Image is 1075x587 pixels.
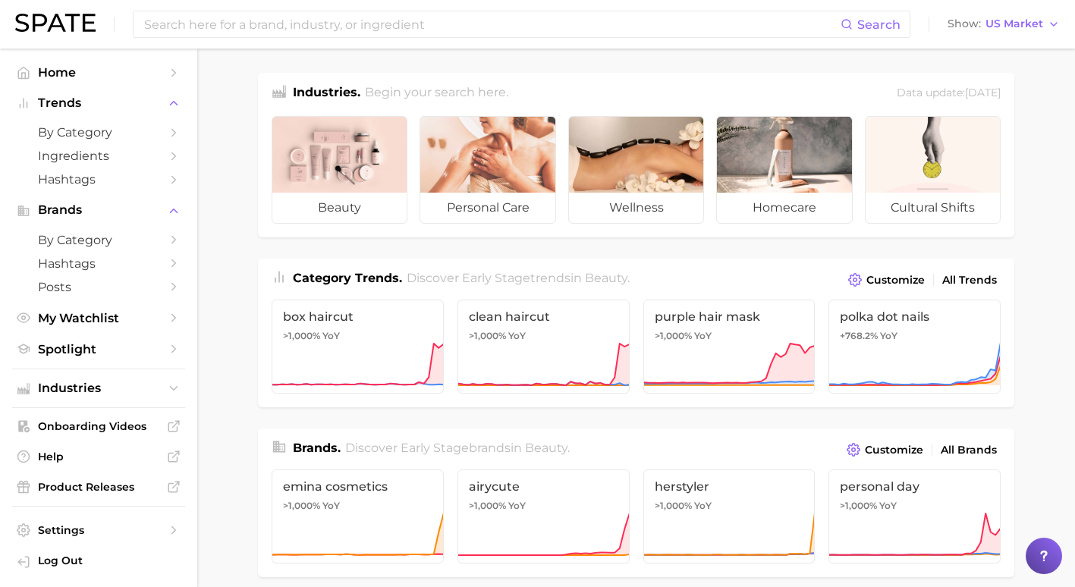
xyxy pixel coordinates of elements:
span: Ingredients [38,149,159,163]
a: cultural shifts [865,116,1001,224]
span: Hashtags [38,256,159,271]
span: Category Trends . [293,271,402,285]
span: emina cosmetics [283,479,432,494]
button: Trends [12,92,185,115]
a: personal day>1,000% YoY [828,469,1001,563]
a: Hashtags [12,168,185,191]
span: Product Releases [38,480,159,494]
span: herstyler [655,479,804,494]
span: >1,000% [469,330,506,341]
a: Settings [12,519,185,541]
span: My Watchlist [38,311,159,325]
a: airycute>1,000% YoY [457,469,630,563]
a: herstyler>1,000% YoY [643,469,816,563]
a: homecare [716,116,852,224]
span: Customize [865,444,923,457]
span: Brands . [293,441,341,455]
span: beauty [525,441,567,455]
span: YoY [322,500,340,512]
span: by Category [38,125,159,140]
a: purple hair mask>1,000% YoY [643,300,816,394]
a: personal care [420,116,555,224]
button: ShowUS Market [944,14,1064,34]
span: >1,000% [655,500,692,511]
span: YoY [879,500,897,512]
a: Help [12,445,185,468]
span: YoY [322,330,340,342]
span: Brands [38,203,159,217]
span: YoY [694,500,712,512]
a: Hashtags [12,252,185,275]
span: Show [948,20,981,28]
span: YoY [694,330,712,342]
a: Spotlight [12,337,185,361]
span: clean haircut [469,309,618,324]
span: cultural shifts [866,193,1000,223]
span: YoY [880,330,897,342]
span: Help [38,450,159,463]
span: Home [38,65,159,80]
span: Industries [38,381,159,395]
h1: Industries. [293,83,360,104]
span: Log Out [38,554,173,567]
span: Discover Early Stage trends in . [407,271,630,285]
a: beauty [272,116,407,224]
span: YoY [508,330,526,342]
a: Home [12,61,185,84]
button: Brands [12,199,185,221]
span: Spotlight [38,342,159,356]
a: by Category [12,228,185,252]
span: box haircut [283,309,432,324]
span: All Trends [942,274,997,287]
span: US Market [985,20,1043,28]
span: +768.2% [840,330,878,341]
img: SPATE [15,14,96,32]
a: Posts [12,275,185,299]
span: polka dot nails [840,309,989,324]
button: Customize [843,439,927,460]
span: wellness [569,193,703,223]
span: purple hair mask [655,309,804,324]
span: >1,000% [655,330,692,341]
a: wellness [568,116,704,224]
span: Discover Early Stage brands in . [345,441,570,455]
a: All Brands [937,440,1001,460]
span: beauty [272,193,407,223]
a: Ingredients [12,144,185,168]
span: Trends [38,96,159,110]
span: airycute [469,479,618,494]
a: emina cosmetics>1,000% YoY [272,469,444,563]
span: >1,000% [283,330,320,341]
span: Posts [38,280,159,294]
span: >1,000% [469,500,506,511]
span: by Category [38,233,159,247]
a: My Watchlist [12,306,185,330]
button: Customize [844,269,929,290]
a: Onboarding Videos [12,415,185,438]
button: Industries [12,377,185,400]
span: personal day [840,479,989,494]
a: box haircut>1,000% YoY [272,300,444,394]
span: homecare [717,193,851,223]
span: Onboarding Videos [38,419,159,433]
a: All Trends [938,270,1001,290]
span: All Brands [941,444,997,457]
span: >1,000% [840,500,877,511]
a: Log out. Currently logged in with e-mail sbetzler@estee.com. [12,549,185,575]
div: Data update: [DATE] [897,83,1001,104]
h2: Begin your search here. [365,83,508,104]
span: >1,000% [283,500,320,511]
input: Search here for a brand, industry, or ingredient [143,11,841,37]
span: personal care [420,193,555,223]
a: clean haircut>1,000% YoY [457,300,630,394]
span: Settings [38,523,159,537]
span: YoY [508,500,526,512]
a: polka dot nails+768.2% YoY [828,300,1001,394]
span: beauty [585,271,627,285]
a: Product Releases [12,476,185,498]
span: Search [857,17,901,32]
a: by Category [12,121,185,144]
span: Customize [866,274,925,287]
span: Hashtags [38,172,159,187]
